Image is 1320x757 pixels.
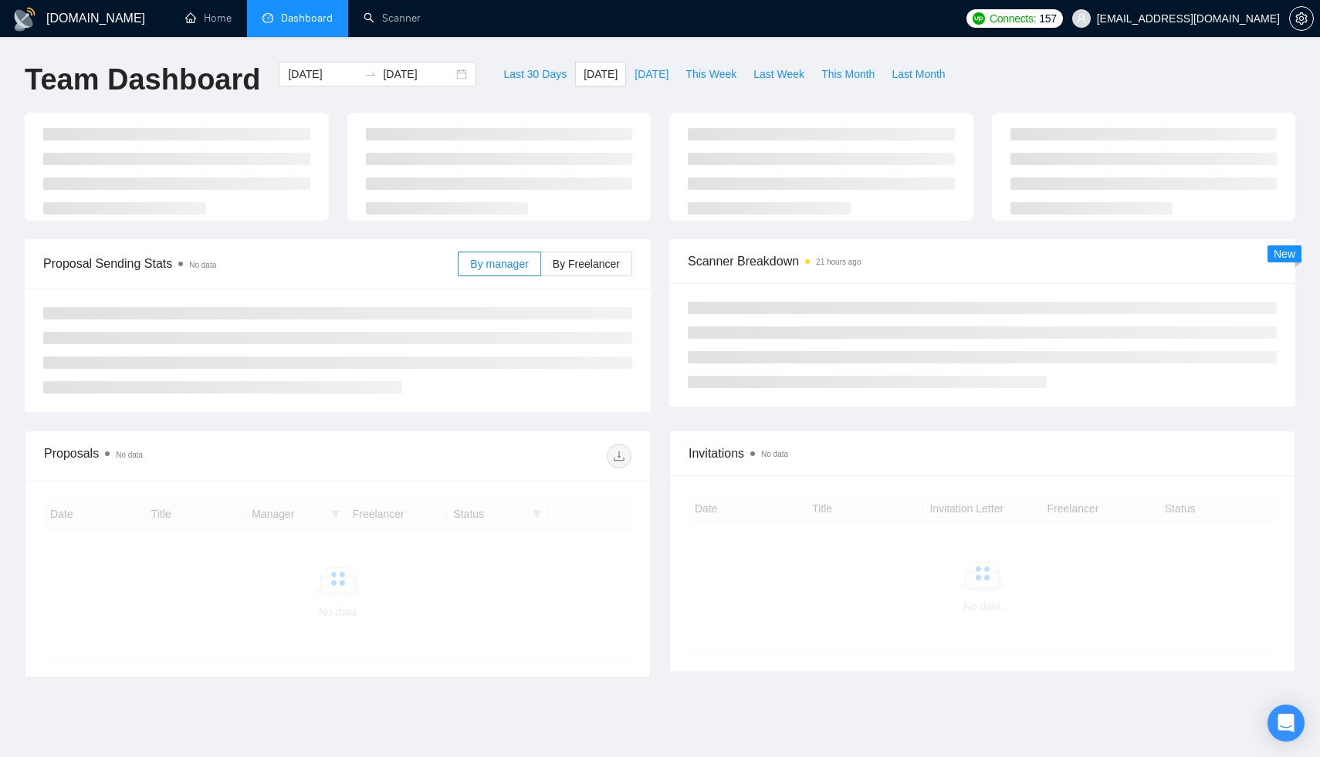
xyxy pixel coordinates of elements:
[383,66,453,83] input: End date
[761,450,788,458] span: No data
[575,62,626,86] button: [DATE]
[262,12,273,23] span: dashboard
[364,68,377,80] span: to
[189,261,216,269] span: No data
[626,62,677,86] button: [DATE]
[1268,705,1305,742] div: Open Intercom Messenger
[1076,13,1087,24] span: user
[288,66,358,83] input: Start date
[1274,248,1295,260] span: New
[753,66,804,83] span: Last Week
[1289,12,1314,25] a: setting
[1289,6,1314,31] button: setting
[25,62,260,98] h1: Team Dashboard
[44,444,338,468] div: Proposals
[470,258,528,270] span: By manager
[816,258,861,266] time: 21 hours ago
[677,62,745,86] button: This Week
[116,451,143,459] span: No data
[745,62,813,86] button: Last Week
[821,66,875,83] span: This Month
[364,68,377,80] span: swap-right
[503,66,567,83] span: Last 30 Days
[281,12,333,25] span: Dashboard
[689,444,1276,463] span: Invitations
[185,12,232,25] a: homeHome
[688,252,1277,271] span: Scanner Breakdown
[43,254,458,273] span: Proposal Sending Stats
[883,62,953,86] button: Last Month
[364,12,421,25] a: searchScanner
[990,10,1036,27] span: Connects:
[685,66,736,83] span: This Week
[635,66,668,83] span: [DATE]
[813,62,883,86] button: This Month
[973,12,985,25] img: upwork-logo.png
[553,258,620,270] span: By Freelancer
[1039,10,1056,27] span: 157
[12,7,37,32] img: logo
[892,66,945,83] span: Last Month
[584,66,618,83] span: [DATE]
[495,62,575,86] button: Last 30 Days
